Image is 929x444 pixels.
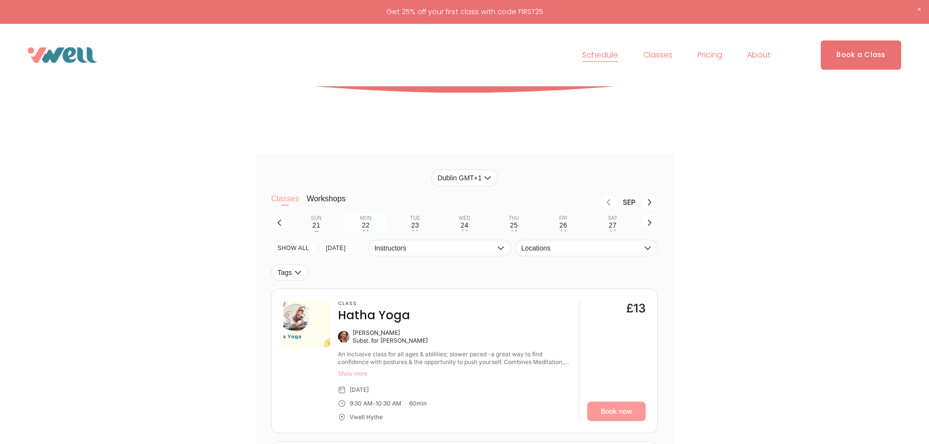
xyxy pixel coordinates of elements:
[277,269,292,276] span: Tags
[319,240,352,256] button: [DATE]
[747,48,771,62] span: About
[307,194,346,213] button: Workshops
[271,194,299,213] button: Classes
[373,400,376,407] div: -
[582,47,618,63] a: Schedule
[587,402,646,421] a: Book now
[271,264,308,281] button: Tags
[747,47,771,63] a: folder dropdown
[610,230,615,232] div: • •
[338,331,350,343] img: Alyssa Costantini
[283,301,330,347] img: 53d83a91-d805-44ac-b3fe-e193bac87da4.png
[375,244,495,252] span: Instructors
[361,194,658,211] nav: Month switch
[560,230,566,232] div: • •
[368,240,511,256] button: Instructors
[311,215,322,221] div: Sun
[559,215,568,221] div: Fri
[458,215,470,221] div: Wed
[271,240,316,256] button: SHOW All
[608,215,617,221] div: Sat
[410,215,420,221] div: Tue
[511,230,517,232] div: • •
[643,48,672,62] span: Classes
[609,221,616,229] div: 27
[350,400,373,407] div: 9:30 AM
[559,221,567,229] div: 26
[461,230,467,232] div: • •
[313,221,320,229] div: 21
[338,350,571,366] div: An inclusive class for all ages & abilities; slower paced -a great way to find confidence with po...
[521,244,642,252] span: Locations
[600,194,617,211] button: Previous month, Aug
[412,230,418,232] div: • •
[437,174,482,182] span: Dublin GMT+1
[28,47,97,63] img: VWell
[510,221,518,229] div: 25
[460,221,468,229] div: 24
[350,386,369,394] div: [DATE]
[409,400,427,407] div: 60 min
[376,400,401,407] div: 10:30 AM
[362,221,370,229] div: 22
[643,47,672,63] a: folder dropdown
[350,413,383,421] div: Vwell Hythe
[626,301,646,316] div: £13
[338,301,410,307] h3: Class
[338,308,410,323] h4: Hatha Yoga
[431,170,498,186] button: Dublin GMT+1
[338,370,571,378] button: Show more
[617,198,641,206] div: Month Sep
[509,215,519,221] div: Thu
[697,47,722,63] a: Pricing
[353,329,428,337] div: [PERSON_NAME]
[821,40,901,69] a: Book a Class
[515,240,658,256] button: Locations
[411,221,419,229] div: 23
[360,215,372,221] div: Mon
[353,337,428,345] div: Subst. for [PERSON_NAME]
[641,194,658,211] button: Next month, Oct
[363,230,369,232] div: • •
